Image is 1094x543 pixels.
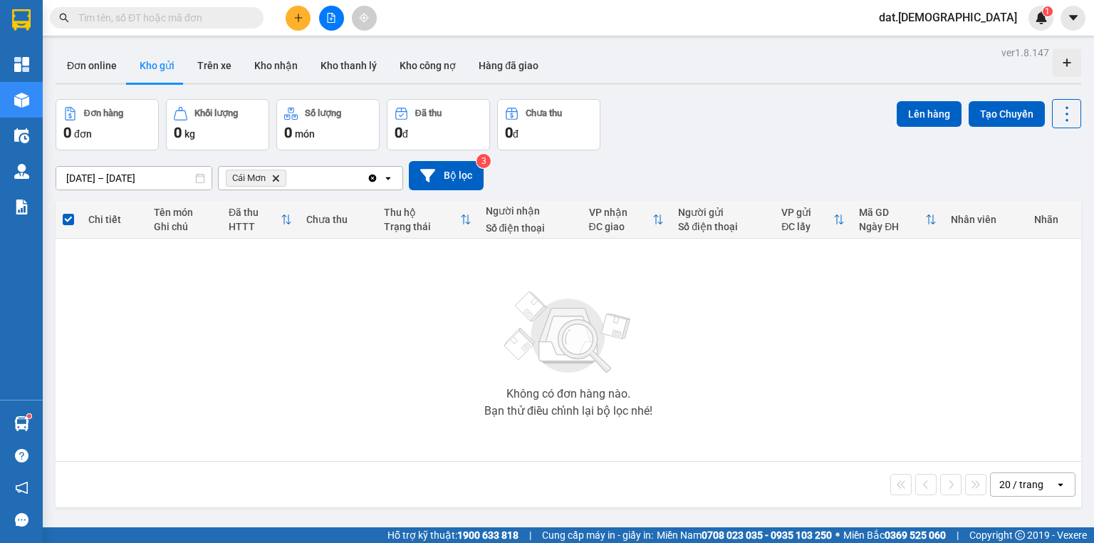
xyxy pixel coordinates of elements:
div: Chưa thu [526,108,562,118]
div: ĐC giao [589,221,653,232]
div: Người nhận [486,205,575,217]
img: dashboard-icon [14,57,29,72]
strong: 1900 633 818 [457,529,519,541]
span: 0 [395,124,402,141]
div: Thu hộ [384,207,460,218]
button: Kho thanh lý [309,48,388,83]
button: plus [286,6,311,31]
span: 1 [1045,6,1050,16]
div: Khối lượng [194,108,238,118]
span: notification [15,481,28,495]
span: search [59,13,69,23]
span: Miền Bắc [843,527,946,543]
button: caret-down [1061,6,1085,31]
span: dat.[DEMOGRAPHIC_DATA] [868,9,1028,26]
svg: open [382,172,394,184]
img: icon-new-feature [1035,11,1048,24]
img: warehouse-icon [14,93,29,108]
img: svg+xml;base64,PHN2ZyBjbGFzcz0ibGlzdC1wbHVnX19zdmciIHhtbG5zPSJodHRwOi8vd3d3LnczLm9yZy8yMDAwL3N2Zy... [497,283,640,383]
button: Hàng đã giao [467,48,550,83]
button: Chưa thu0đ [497,99,600,150]
div: Bạn thử điều chỉnh lại bộ lọc nhé! [484,405,652,417]
button: Kho công nợ [388,48,467,83]
div: Số lượng [305,108,341,118]
th: Toggle SortBy [377,201,479,239]
span: file-add [326,13,336,23]
button: Kho gửi [128,48,186,83]
span: 0 [63,124,71,141]
span: đ [513,128,519,140]
div: Tên món [154,207,214,218]
input: Tìm tên, số ĐT hoặc mã đơn [78,10,246,26]
span: Hỗ trợ kỹ thuật: [387,527,519,543]
div: Trạng thái [384,221,460,232]
span: món [295,128,315,140]
svg: open [1055,479,1066,490]
img: warehouse-icon [14,416,29,431]
button: file-add [319,6,344,31]
button: Bộ lọc [409,161,484,190]
th: Toggle SortBy [582,201,672,239]
div: ver 1.8.147 [1001,45,1049,61]
div: Người gửi [678,207,767,218]
div: Mã GD [859,207,925,218]
button: Khối lượng0kg [166,99,269,150]
div: Chưa thu [306,214,370,225]
strong: 0369 525 060 [885,529,946,541]
div: 20 / trang [999,477,1043,492]
div: Chi tiết [88,214,140,225]
div: ĐC lấy [781,221,833,232]
div: HTTT [229,221,281,232]
span: kg [184,128,195,140]
sup: 3 [476,154,491,168]
span: đ [402,128,408,140]
span: question-circle [15,449,28,462]
button: Đã thu0đ [387,99,490,150]
input: Select a date range. [56,167,212,190]
span: Cái Mơn, close by backspace [226,170,286,187]
span: copyright [1015,530,1025,540]
span: 0 [284,124,292,141]
span: Cung cấp máy in - giấy in: [542,527,653,543]
img: warehouse-icon [14,164,29,179]
button: Tạo Chuyến [969,101,1045,127]
svg: Clear all [367,172,378,184]
span: Miền Nam [657,527,832,543]
span: ⚪️ [835,532,840,538]
button: Đơn online [56,48,128,83]
div: Nhãn [1034,214,1074,225]
button: Lên hàng [897,101,962,127]
div: VP gửi [781,207,833,218]
sup: 1 [1043,6,1053,16]
span: Cái Mơn [232,172,266,184]
button: aim [352,6,377,31]
sup: 1 [27,414,31,418]
div: Đã thu [415,108,442,118]
span: message [15,513,28,527]
span: plus [293,13,303,23]
span: | [957,527,959,543]
th: Toggle SortBy [852,201,944,239]
div: Ngày ĐH [859,221,925,232]
div: Không có đơn hàng nào. [506,388,630,400]
th: Toggle SortBy [222,201,299,239]
th: Toggle SortBy [774,201,852,239]
div: Đơn hàng [84,108,123,118]
div: VP nhận [589,207,653,218]
div: Đã thu [229,207,281,218]
input: Selected Cái Mơn. [289,171,291,185]
span: 0 [505,124,513,141]
span: 0 [174,124,182,141]
button: Số lượng0món [276,99,380,150]
button: Kho nhận [243,48,309,83]
span: | [529,527,531,543]
div: Nhân viên [951,214,1020,225]
div: Tạo kho hàng mới [1053,48,1081,77]
div: Số điện thoại [486,222,575,234]
span: caret-down [1067,11,1080,24]
span: đơn [74,128,92,140]
div: Ghi chú [154,221,214,232]
strong: 0708 023 035 - 0935 103 250 [702,529,832,541]
img: warehouse-icon [14,128,29,143]
button: Trên xe [186,48,243,83]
